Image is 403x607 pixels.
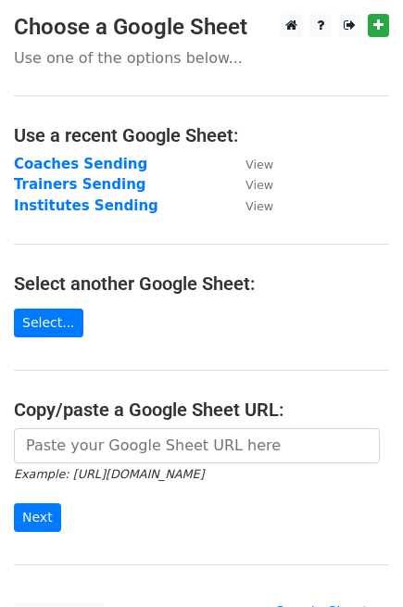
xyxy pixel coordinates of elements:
input: Next [14,503,61,532]
h4: Use a recent Google Sheet: [14,124,389,146]
small: View [246,178,273,192]
h3: Choose a Google Sheet [14,14,389,41]
small: View [246,199,273,213]
a: Select... [14,309,83,337]
a: View [227,197,273,214]
h4: Copy/paste a Google Sheet URL: [14,398,389,421]
p: Use one of the options below... [14,48,389,68]
input: Paste your Google Sheet URL here [14,428,380,463]
h4: Select another Google Sheet: [14,272,389,295]
small: Example: [URL][DOMAIN_NAME] [14,467,204,481]
a: Trainers Sending [14,176,146,193]
a: View [227,156,273,172]
a: Coaches Sending [14,156,147,172]
a: View [227,176,273,193]
a: Institutes Sending [14,197,158,214]
small: View [246,158,273,171]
